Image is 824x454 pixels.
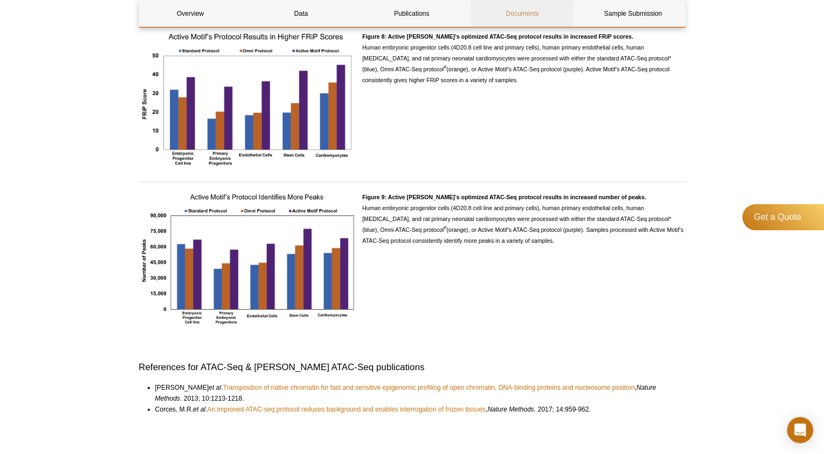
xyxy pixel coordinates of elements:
strong: Figure 9: Active [PERSON_NAME]’s optimized ATAC-Seq protocol results in increased number of peaks. [362,194,646,200]
img: Active Motif’s optimized ATAC-Seq protocol results in increased number of peaks [139,192,355,328]
a: An improved ATAC-seq protocol reduces background and enables interrogation of frozen tissues [207,404,486,415]
div: Open Intercom Messenger [787,417,813,443]
a: Transposition of native chromatin for fast and sensitive epigenomic profiling of open chromatin, ... [223,382,634,393]
img: Active Motif’s optimized ATAC-Seq protocol results in increased FRiP scores [139,31,355,170]
i: et al [193,406,206,413]
span: Human embryonic progenitor cells (4D20.8 cell line and primary cells), human primary endothelial ... [362,33,671,83]
i: Nature Methods [487,406,534,413]
a: Publications [361,1,463,27]
a: Click for full size image [139,192,355,332]
a: Documents [471,1,573,27]
a: Overview [139,1,242,27]
a: Sample Submission [582,1,684,27]
a: Click for full size image [139,31,355,174]
li: Corces, M.R. . , . 2017; 14:959-962. [155,404,676,415]
i: et al [209,384,221,391]
h3: References for ATAC-Seq & [PERSON_NAME] ATAC-Seq publications [139,361,686,374]
a: Get a Quote [742,204,824,230]
sup: # [444,64,447,70]
sup: # [444,225,447,230]
span: Human embryonic progenitor cells (4D20.8 cell line and primary cells), human primary endothelial ... [362,194,683,244]
strong: Figure 8: Active [PERSON_NAME]’s optimized ATAC-Seq protocol results in increased FRiP scores. [362,33,633,40]
a: Data [250,1,352,27]
li: [PERSON_NAME] . , . 2013; 10:1213-1218. [155,382,676,404]
i: Nature Methods [155,384,656,402]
